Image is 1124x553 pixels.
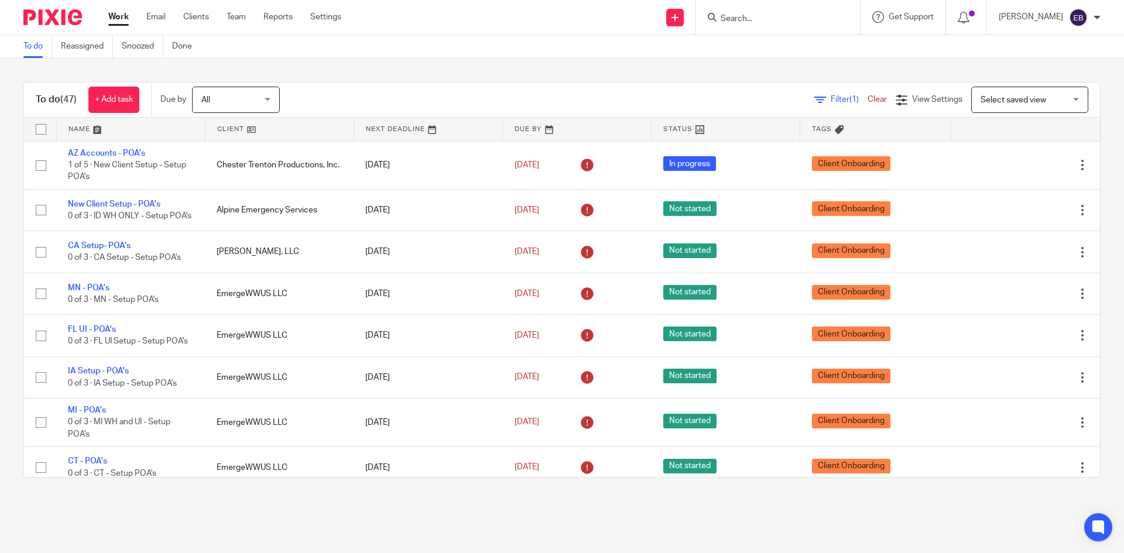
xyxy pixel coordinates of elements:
[812,156,890,171] span: Client Onboarding
[663,369,717,383] span: Not started
[205,399,354,446] td: EmergeWWUS LLC
[354,315,502,356] td: [DATE]
[812,285,890,300] span: Client Onboarding
[23,9,82,25] img: Pixie
[663,156,716,171] span: In progress
[172,35,201,58] a: Done
[183,11,209,23] a: Clients
[831,95,868,104] span: Filter
[981,96,1046,104] span: Select saved view
[354,356,502,398] td: [DATE]
[68,379,177,387] span: 0 of 3 · IA Setup - Setup POA's
[60,95,77,104] span: (47)
[68,212,191,220] span: 0 of 3 · ID WH ONLY - Setup POA's
[205,356,354,398] td: EmergeWWUS LLC
[205,141,354,189] td: Chester Trenton Productions, Inc.
[160,94,186,105] p: Due by
[23,35,52,58] a: To do
[146,11,166,23] a: Email
[88,87,139,113] a: + Add task
[205,315,354,356] td: EmergeWWUS LLC
[61,35,113,58] a: Reassigned
[812,414,890,428] span: Client Onboarding
[663,201,717,216] span: Not started
[812,201,890,216] span: Client Onboarding
[354,141,502,189] td: [DATE]
[68,325,116,334] a: FL UI - POA's
[663,327,717,341] span: Not started
[68,457,107,465] a: CT - POA's
[205,273,354,314] td: EmergeWWUS LLC
[663,285,717,300] span: Not started
[68,469,156,478] span: 0 of 3 · CT - Setup POA's
[515,418,539,427] span: [DATE]
[227,11,246,23] a: Team
[515,161,539,169] span: [DATE]
[812,369,890,383] span: Client Onboarding
[812,243,890,258] span: Client Onboarding
[515,463,539,472] span: [DATE]
[515,331,539,339] span: [DATE]
[515,373,539,382] span: [DATE]
[201,96,210,104] span: All
[205,189,354,231] td: Alpine Emergency Services
[354,231,502,273] td: [DATE]
[999,11,1063,23] p: [PERSON_NAME]
[68,242,131,250] a: CA Setup- POA's
[68,284,109,292] a: MN - POA's
[515,206,539,214] span: [DATE]
[68,254,181,262] span: 0 of 3 · CA Setup - Setup POA's
[36,94,77,106] h1: To do
[912,95,962,104] span: View Settings
[68,418,170,439] span: 0 of 3 · MI WH and UI - Setup POA's
[68,161,186,181] span: 1 of 5 · New Client Setup - Setup POA's
[812,327,890,341] span: Client Onboarding
[1069,8,1088,27] img: svg%3E
[515,248,539,256] span: [DATE]
[108,11,129,23] a: Work
[868,95,887,104] a: Clear
[719,14,825,25] input: Search
[812,126,832,132] span: Tags
[889,13,934,21] span: Get Support
[68,338,188,346] span: 0 of 3 · FL UI Setup - Setup POA's
[310,11,341,23] a: Settings
[663,459,717,473] span: Not started
[122,35,163,58] a: Snoozed
[68,200,160,208] a: New Client Setup - POA's
[515,290,539,298] span: [DATE]
[354,189,502,231] td: [DATE]
[68,296,159,304] span: 0 of 3 · MN - Setup POA's
[812,459,890,473] span: Client Onboarding
[849,95,859,104] span: (1)
[68,367,129,375] a: IA Setup - POA's
[354,446,502,488] td: [DATE]
[205,446,354,488] td: EmergeWWUS LLC
[354,399,502,446] td: [DATE]
[68,149,145,157] a: AZ Accounts - POA's
[354,273,502,314] td: [DATE]
[663,243,717,258] span: Not started
[663,414,717,428] span: Not started
[68,406,106,414] a: MI - POA's
[205,231,354,273] td: [PERSON_NAME], LLC
[263,11,293,23] a: Reports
